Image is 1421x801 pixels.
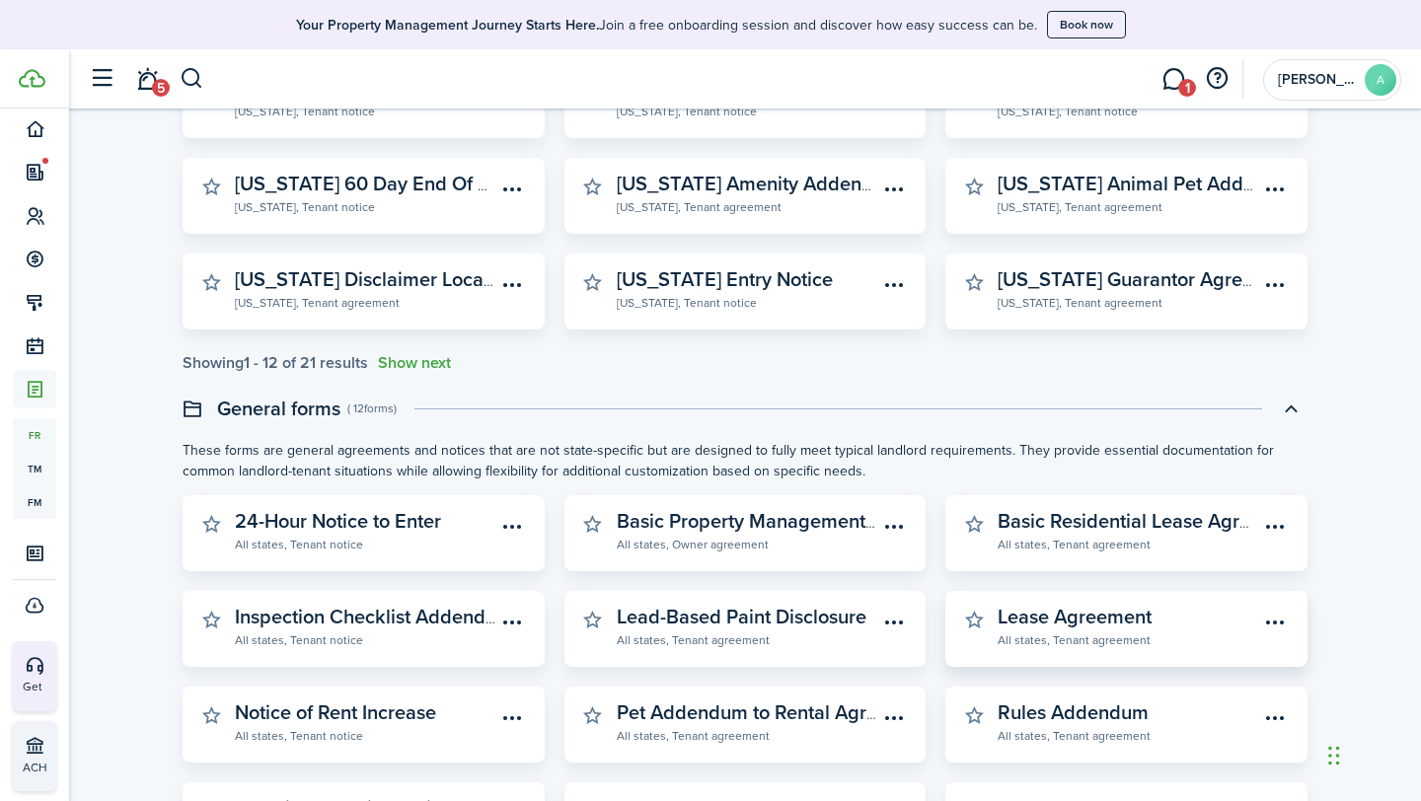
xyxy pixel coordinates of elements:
[235,534,496,553] widget-stats-subtitle: All states, Tenant notice
[496,510,530,544] button: Open menu
[197,606,225,633] button: Mark as favourite
[617,101,878,120] widget-stats-subtitle: [US_STATE], Tenant notice
[998,534,1259,553] widget-stats-subtitle: All states, Tenant agreement
[235,196,496,216] widget-stats-subtitle: [US_STATE], Tenant notice
[617,725,878,745] widget-stats-subtitle: All states, Tenant agreement
[1259,701,1293,735] button: Open menu
[235,510,496,553] a: 24-Hour Notice to EnterAll states, Tenant notice
[617,629,878,649] widget-stats-subtitle: All states, Tenant agreement
[235,173,496,216] a: [US_STATE] 60 Day End Of Term Notice To Vacate (More Than 1 Year)[US_STATE], Tenant notice
[960,268,988,296] button: Mark as favourite
[183,354,368,372] div: Showing results
[960,173,988,200] button: Mark as favourite
[1322,706,1421,801] iframe: Chat Widget
[579,510,607,538] button: Mark as favourite
[496,606,530,639] button: Open menu
[235,629,496,649] widget-stats-subtitle: All states, Tenant notice
[617,697,933,727] widget-stats-description: Pet Addendum to Rental Agreement
[496,173,530,206] button: Open menu
[1259,173,1293,206] button: Open menu
[197,268,225,296] button: Mark as favourite
[1178,79,1196,97] span: 1
[617,264,833,294] widget-stats-description: [US_STATE] Entry Notice
[23,759,139,776] p: ACH
[152,79,170,97] span: 5
[197,510,225,538] button: Mark as favourite
[1259,606,1293,639] button: Open menu
[1047,11,1126,38] button: Book now
[496,268,530,302] button: Open menu
[877,173,911,206] button: Open menu
[235,606,496,649] a: Inspection Checklist AddendumAll states, Tenant notice
[235,169,843,198] widget-stats-description: [US_STATE] 60 Day End Of Term Notice To Vacate (More Than 1 Year)
[579,268,607,296] button: Mark as favourite
[998,264,1298,294] widget-stats-description: [US_STATE] Guarantor Agreement
[877,606,911,639] button: Open menu
[998,101,1259,120] widget-stats-subtitle: [US_STATE], Tenant notice
[235,268,496,312] a: [US_STATE] Disclaimer Local Legal Compliance Required[US_STATE], Tenant agreement
[180,62,204,96] button: Search
[13,641,56,710] button: Get
[579,173,607,200] button: Mark as favourite
[23,679,143,695] p: Get
[998,697,1149,727] widget-stats-description: Rules Addendum
[1278,73,1357,87] span: Alex
[960,701,988,729] button: Mark as favourite
[13,418,56,452] a: fr
[235,292,496,312] widget-stats-subtitle: [US_STATE], Tenant agreement
[496,701,530,735] button: Open menu
[235,701,496,745] a: Notice of Rent IncreaseAll states, Tenant notice
[998,292,1259,312] widget-stats-subtitle: [US_STATE], Tenant agreement
[235,506,441,536] widget-stats-description: 24-Hour Notice to Enter
[998,506,1306,536] widget-stats-description: Basic Residential Lease Agreement
[998,701,1259,745] a: Rules AddendumAll states, Tenant agreement
[296,15,599,36] b: Your Property Management Journey Starts Here.
[217,394,340,423] swimlane-title: General forms
[998,169,1305,198] widget-stats-description: [US_STATE] Animal Pet Addendum
[998,606,1259,649] a: Lease AgreementAll states, Tenant agreement
[1155,54,1192,105] a: Messaging
[244,351,316,374] pagination-page-total: 1 - 12 of 21
[1259,510,1293,544] button: Open menu
[998,725,1259,745] widget-stats-subtitle: All states, Tenant agreement
[617,292,878,312] widget-stats-subtitle: [US_STATE], Tenant notice
[579,606,607,633] button: Mark as favourite
[998,510,1259,553] a: Basic Residential Lease AgreementAll states, Tenant agreement
[347,400,397,417] swimlane-subtitle: ( 12 forms )
[1200,62,1234,96] button: Open resource center
[617,606,878,649] a: Lead-Based Paint DisclosureAll states, Tenant agreement
[877,701,911,735] button: Open menu
[877,268,911,302] button: Open menu
[617,506,968,536] widget-stats-description: Basic Property Management Agreement
[960,606,988,633] button: Mark as favourite
[960,510,988,538] button: Mark as favourite
[617,701,878,745] a: Pet Addendum to Rental AgreementAll states, Tenant agreement
[235,101,496,120] widget-stats-subtitle: [US_STATE], Tenant notice
[1274,392,1308,425] button: Toggle accordion
[1259,268,1293,302] button: Open menu
[877,510,911,544] button: Open menu
[13,452,56,485] a: tm
[579,701,607,729] button: Mark as favourite
[235,602,513,631] widget-stats-description: Inspection Checklist Addendum
[296,15,1037,36] p: Join a free onboarding session and discover how easy success can be.
[617,534,878,553] widget-stats-subtitle: All states, Owner agreement
[1328,726,1340,785] div: Drag
[13,721,56,791] a: ACH
[1365,64,1396,96] avatar-text: A
[617,602,866,631] widget-stats-description: Lead-Based Paint Disclosure
[998,268,1259,312] a: [US_STATE] Guarantor Agreement[US_STATE], Tenant agreement
[19,69,45,88] img: TenantCloud
[617,510,878,553] a: Basic Property Management AgreementAll states, Owner agreement
[128,54,166,105] a: Notifications
[235,725,496,745] widget-stats-subtitle: All states, Tenant notice
[617,268,878,312] a: [US_STATE] Entry Notice[US_STATE], Tenant notice
[617,196,878,216] widget-stats-subtitle: [US_STATE], Tenant agreement
[617,169,901,198] widget-stats-description: [US_STATE] Amenity Addendum
[83,60,120,98] button: Open sidebar
[235,697,436,727] widget-stats-description: Notice of Rent Increase
[13,485,56,519] span: fm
